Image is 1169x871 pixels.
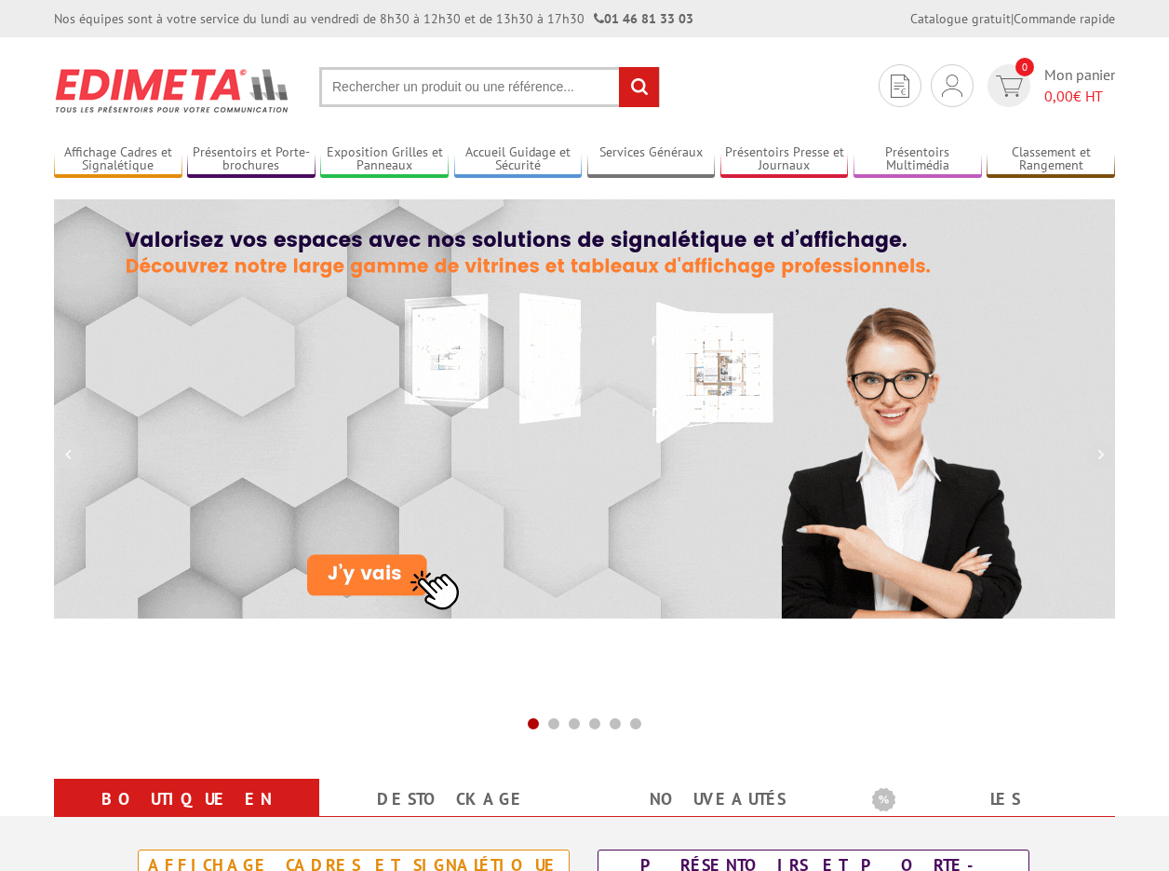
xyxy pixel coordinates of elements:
span: 0 [1015,58,1034,76]
a: Les promotions [872,783,1093,850]
input: rechercher [619,67,659,107]
a: Destockage [342,783,562,816]
a: Affichage Cadres et Signalétique [54,144,182,175]
img: devis rapide [891,75,909,98]
b: Les promotions [872,783,1105,820]
span: € HT [1044,86,1115,107]
a: Services Généraux [587,144,716,175]
a: Accueil Guidage et Sécurité [454,144,583,175]
span: Mon panier [1044,64,1115,107]
a: Commande rapide [1014,10,1115,27]
img: devis rapide [996,75,1023,97]
a: Présentoirs Presse et Journaux [720,144,849,175]
img: Présentoir, panneau, stand - Edimeta - PLV, affichage, mobilier bureau, entreprise [54,56,291,125]
a: nouveautés [607,783,827,816]
a: Présentoirs Multimédia [853,144,982,175]
a: Catalogue gratuit [910,10,1011,27]
strong: 01 46 81 33 03 [594,10,693,27]
input: Rechercher un produit ou une référence... [319,67,660,107]
a: Classement et Rangement [987,144,1115,175]
a: devis rapide 0 Mon panier 0,00€ HT [983,64,1115,107]
div: Nos équipes sont à votre service du lundi au vendredi de 8h30 à 12h30 et de 13h30 à 17h30 [54,9,693,28]
img: devis rapide [942,75,962,97]
span: 0,00 [1044,87,1073,105]
div: | [910,9,1115,28]
a: Boutique en ligne [76,783,297,850]
a: Présentoirs et Porte-brochures [187,144,316,175]
a: Exposition Grilles et Panneaux [320,144,449,175]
